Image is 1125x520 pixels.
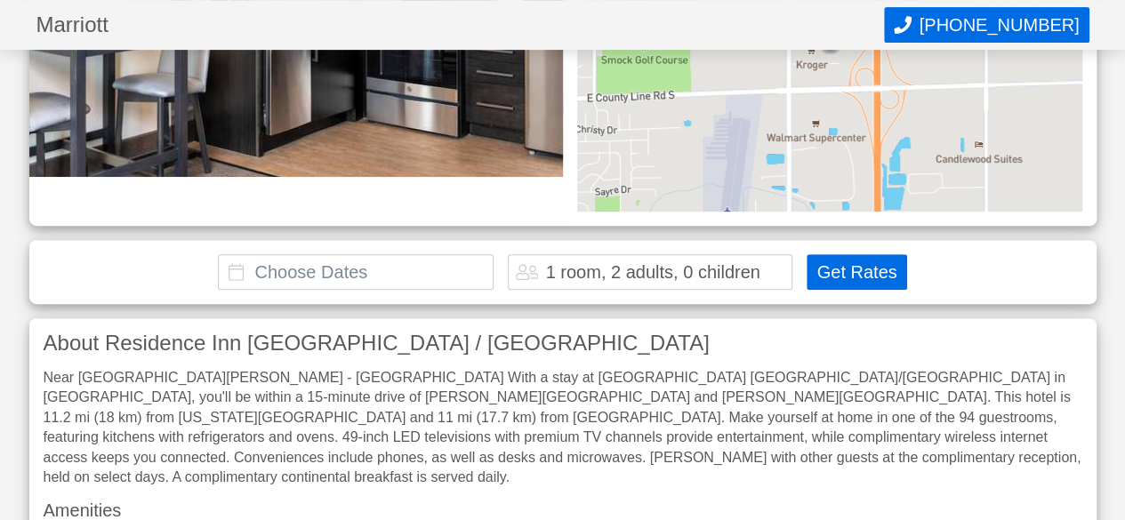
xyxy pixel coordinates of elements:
[36,14,885,36] h1: Marriott
[44,368,1082,487] div: Near [GEOGRAPHIC_DATA][PERSON_NAME] - [GEOGRAPHIC_DATA] With a stay at [GEOGRAPHIC_DATA] [GEOGRAP...
[919,15,1079,36] span: [PHONE_NUMBER]
[545,263,759,281] div: 1 room, 2 adults, 0 children
[807,254,906,290] button: Get Rates
[218,254,494,290] input: Choose Dates
[44,501,1082,519] h3: Amenities
[884,7,1089,43] button: Call
[44,332,1082,354] h3: About Residence Inn [GEOGRAPHIC_DATA] / [GEOGRAPHIC_DATA]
